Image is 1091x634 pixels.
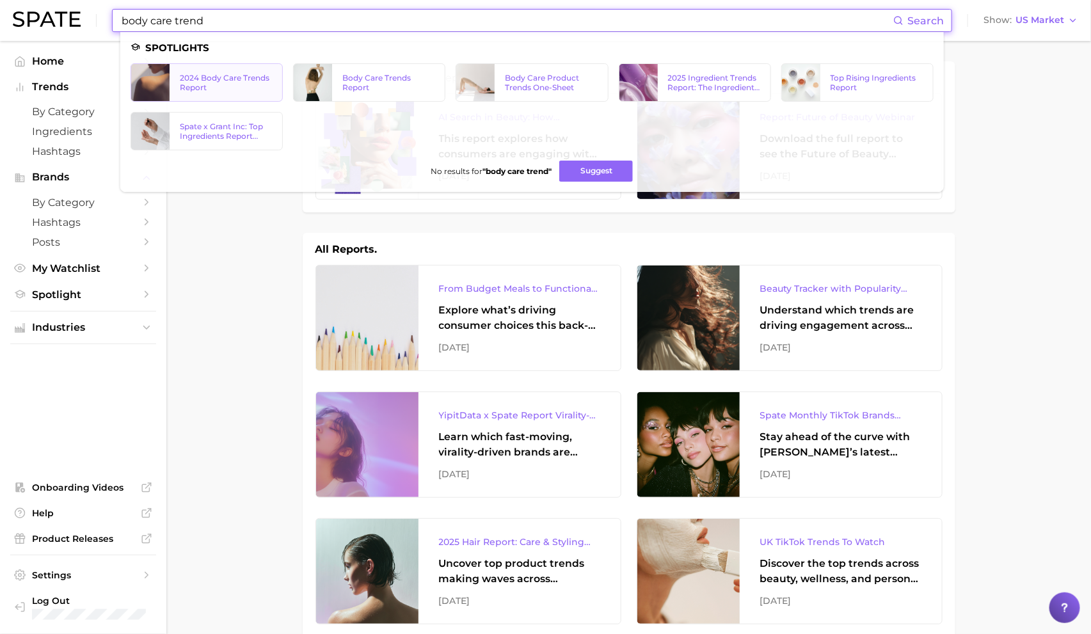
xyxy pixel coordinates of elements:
div: [DATE] [439,466,600,482]
a: Log out. Currently logged in with e-mail addison@spate.nyc. [10,591,156,624]
a: Spate Monthly TikTok Brands TrackerStay ahead of the curve with [PERSON_NAME]’s latest monthly tr... [637,392,943,498]
span: Search [907,15,944,27]
span: Settings [32,569,134,581]
a: Top Rising Ingredients Report [781,63,934,102]
div: Uncover top product trends making waves across platforms — along with key insights into benefits,... [439,556,600,587]
a: by Category [10,102,156,122]
div: Understand which trends are driving engagement across platforms in the skin, hair, makeup, and fr... [760,303,921,333]
li: Spotlights [131,42,934,53]
div: Beauty Tracker with Popularity Index [760,281,921,296]
div: Explore what’s driving consumer choices this back-to-school season From budget-friendly meals to ... [439,303,600,333]
h1: All Reports. [315,242,378,257]
div: [DATE] [439,340,600,355]
a: Hashtags [10,141,156,161]
div: Body Care Trends Report [342,73,434,92]
span: My Watchlist [32,262,134,274]
div: UK TikTok Trends To Watch [760,534,921,550]
span: Log Out [32,595,146,606]
button: Suggest [559,161,633,182]
a: Spate x Grant Inc: Top Ingredients Report ([DATE]) [131,112,283,150]
a: Spotlight [10,285,156,305]
div: [DATE] [760,593,921,608]
span: Hashtags [32,145,134,157]
a: Body Care Trends Report [293,63,445,102]
input: Search here for a brand, industry, or ingredient [120,10,893,31]
button: Brands [10,168,156,187]
div: [DATE] [439,593,600,608]
a: My Watchlist [10,258,156,278]
a: Beauty Tracker with Popularity IndexUnderstand which trends are driving engagement across platfor... [637,265,943,371]
span: Brands [32,171,134,183]
span: Show [983,17,1012,24]
img: SPATE [13,12,81,27]
span: Posts [32,236,134,248]
div: Stay ahead of the curve with [PERSON_NAME]’s latest monthly tracker, spotlighting the fastest-gro... [760,429,921,460]
a: UK TikTok Trends To WatchDiscover the top trends across beauty, wellness, and personal care on Ti... [637,518,943,624]
a: Settings [10,566,156,585]
a: Body Care Product Trends One-Sheet [456,63,608,102]
div: 2025 Ingredient Trends Report: The Ingredients Defining Beauty in [DATE] [668,73,760,92]
button: ShowUS Market [980,12,1081,29]
span: Onboarding Videos [32,482,134,493]
span: Hashtags [32,216,134,228]
div: 2025 Hair Report: Care & Styling Products [439,534,600,550]
div: [DATE] [760,466,921,482]
a: Ingredients [10,122,156,141]
a: From Budget Meals to Functional Snacks: Food & Beverage Trends Shaping Consumer Behavior This Sch... [315,265,621,371]
span: Ingredients [32,125,134,138]
a: Product Releases [10,529,156,548]
span: Spotlight [32,289,134,301]
button: Trends [10,77,156,97]
span: by Category [32,196,134,209]
a: Home [10,51,156,71]
div: Body Care Product Trends One-Sheet [505,73,597,92]
strong: " body care trend " [482,166,552,176]
a: by Category [10,193,156,212]
a: 2024 Body Care Trends Report [131,63,283,102]
span: by Category [32,106,134,118]
span: Industries [32,322,134,333]
span: US Market [1015,17,1064,24]
div: Spate Monthly TikTok Brands Tracker [760,408,921,423]
a: Hashtags [10,212,156,232]
a: Onboarding Videos [10,478,156,497]
div: From Budget Meals to Functional Snacks: Food & Beverage Trends Shaping Consumer Behavior This Sch... [439,281,600,296]
span: Product Releases [32,533,134,544]
div: [DATE] [760,340,921,355]
div: Learn which fast-moving, virality-driven brands are leading the pack, the risks of viral growth, ... [439,429,600,460]
a: Posts [10,232,156,252]
a: 2025 Hair Report: Care & Styling ProductsUncover top product trends making waves across platforms... [315,518,621,624]
div: Discover the top trends across beauty, wellness, and personal care on TikTok [GEOGRAPHIC_DATA]. [760,556,921,587]
div: YipitData x Spate Report Virality-Driven Brands Are Taking a Slice of the Beauty Pie [439,408,600,423]
div: Top Rising Ingredients Report [831,73,923,92]
div: Spate x Grant Inc: Top Ingredients Report ([DATE]) [180,122,272,141]
div: 2024 Body Care Trends Report [180,73,272,92]
span: No results for [431,166,552,176]
span: Home [32,55,134,67]
button: Industries [10,318,156,337]
a: 2025 Ingredient Trends Report: The Ingredients Defining Beauty in [DATE] [619,63,771,102]
a: YipitData x Spate Report Virality-Driven Brands Are Taking a Slice of the Beauty PieLearn which f... [315,392,621,498]
span: Trends [32,81,134,93]
span: Help [32,507,134,519]
a: Help [10,503,156,523]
